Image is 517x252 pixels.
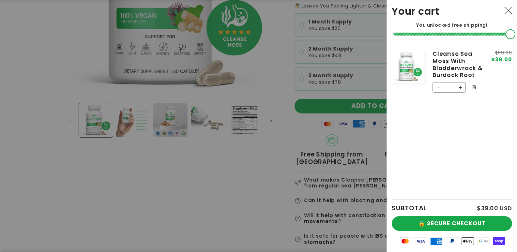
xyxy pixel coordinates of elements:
button: Close [501,4,515,18]
input: Quantity for Cleanse Sea Moss With Bladderwrack &amp; Burdock Root [443,82,455,93]
span: $39.00 [491,57,512,62]
h2: Your cart [392,5,439,17]
s: $59.00 [491,51,512,55]
p: $39.00 USD [477,205,512,211]
p: You unlocked free shipping! [392,22,512,28]
button: 🔒 SECURE CHECKOUT [392,216,512,231]
h2: SUBTOTAL [392,205,427,211]
a: Cleanse Sea Moss With Bladderwrack & Burdock Root [433,51,483,79]
button: Remove Cleanse Sea Moss With Bladderwrack & Burdock Root [469,82,479,92]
